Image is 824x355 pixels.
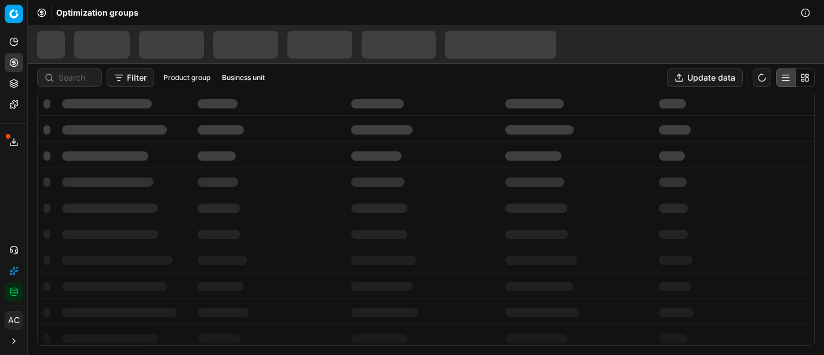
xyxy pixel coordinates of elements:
[667,68,743,87] button: Update data
[59,72,94,84] input: Search
[5,311,23,329] button: AC
[217,71,269,85] button: Business unit
[159,71,215,85] button: Product group
[56,7,138,19] nav: breadcrumb
[56,7,138,19] span: Optimization groups
[107,68,154,87] button: Filter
